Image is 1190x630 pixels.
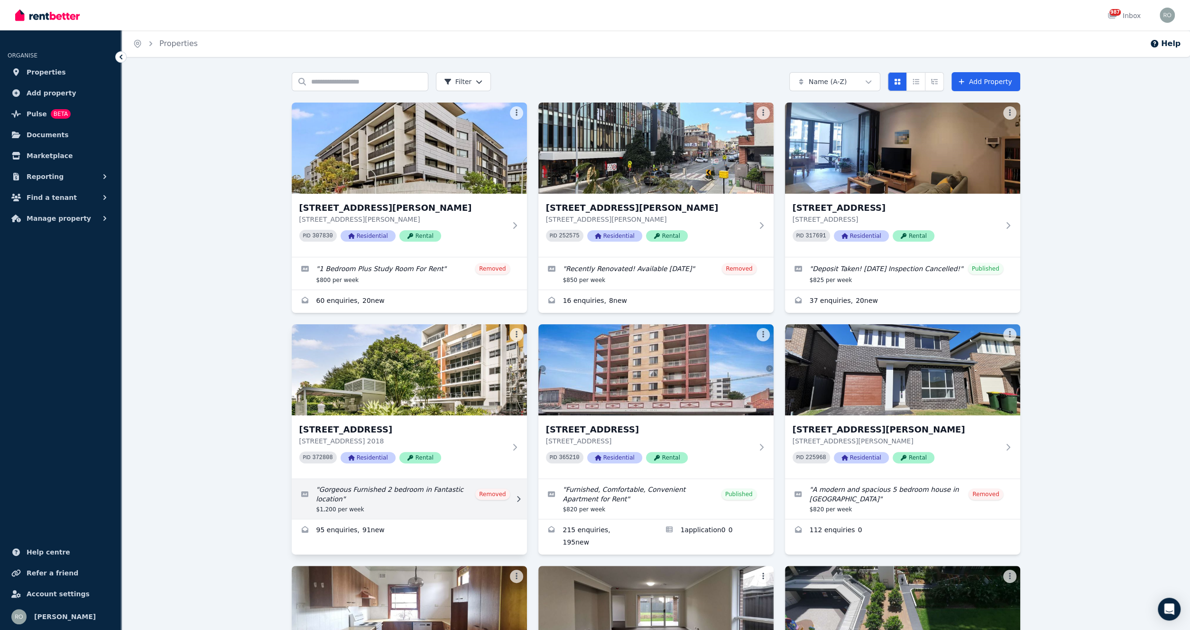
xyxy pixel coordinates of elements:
a: 7/38-42 Bay St, Rockdale[STREET_ADDRESS][STREET_ADDRESS]PID 365210ResidentialRental [538,324,774,479]
img: 14 Brodie Street, Marsden Park [785,324,1020,415]
span: 987 [1109,9,1121,16]
span: Account settings [27,588,90,600]
span: ORGANISE [8,52,37,59]
a: Marketplace [8,146,113,165]
span: Rental [893,230,934,242]
a: Properties [8,63,113,82]
a: 2 Waterways Street, Wentworth Point[STREET_ADDRESS][STREET_ADDRESS]PID 317691ResidentialRental [785,103,1020,257]
a: Edit listing: Recently Renovated! Available 23rd Aug [538,257,774,290]
button: More options [756,570,770,583]
span: Add property [27,87,76,99]
span: Refer a friend [27,567,78,579]
img: 1/38 Belmore Street, Burwood [538,103,774,194]
p: [STREET_ADDRESS][PERSON_NAME] [546,215,753,224]
button: More options [1003,570,1016,583]
code: 225968 [805,454,826,461]
a: PulseBETA [8,104,113,123]
h3: [STREET_ADDRESS] [546,423,753,436]
img: 1 Cawood Avenue, Little Bay [292,103,527,194]
span: Name (A-Z) [809,77,847,86]
span: Residential [587,452,642,463]
img: 5 Rothschild Ave, Rosebery [292,324,527,415]
a: Refer a friend [8,564,113,583]
a: 1/38 Belmore Street, Burwood[STREET_ADDRESS][PERSON_NAME][STREET_ADDRESS][PERSON_NAME]PID 252575R... [538,103,774,257]
code: 307830 [312,233,332,239]
code: 372808 [312,454,332,461]
button: Reporting [8,167,113,186]
span: Rental [646,452,688,463]
button: More options [1003,328,1016,341]
img: Roy [11,609,27,624]
span: Residential [834,452,889,463]
a: 14 Brodie Street, Marsden Park[STREET_ADDRESS][PERSON_NAME][STREET_ADDRESS][PERSON_NAME]PID 22596... [785,324,1020,479]
img: RentBetter [15,8,80,22]
img: 2 Waterways Street, Wentworth Point [785,103,1020,194]
button: Compact list view [906,72,925,91]
button: More options [510,328,523,341]
button: More options [1003,106,1016,120]
span: Properties [27,66,66,78]
img: Roy [1160,8,1175,23]
a: Help centre [8,543,113,562]
code: 252575 [559,233,579,239]
span: Residential [834,230,889,242]
a: Enquiries for 14 Brodie Street, Marsden Park [785,519,1020,542]
button: More options [756,328,770,341]
div: Inbox [1107,11,1141,20]
button: Help [1150,38,1181,49]
a: Enquiries for 1/38 Belmore Street, Burwood [538,290,774,313]
span: Rental [893,452,934,463]
small: PID [550,233,557,238]
span: [PERSON_NAME] [34,611,96,622]
a: 1 Cawood Avenue, Little Bay[STREET_ADDRESS][PERSON_NAME][STREET_ADDRESS][PERSON_NAME]PID 307830Re... [292,103,527,257]
span: Rental [399,230,441,242]
img: 7/38-42 Bay St, Rockdale [538,324,774,415]
a: 5 Rothschild Ave, Rosebery[STREET_ADDRESS][STREET_ADDRESS] 2018PID 372808ResidentialRental [292,324,527,479]
span: Manage property [27,213,91,224]
button: Find a tenant [8,188,113,207]
a: Enquiries for 5 Rothschild Ave, Rosebery [292,519,527,542]
span: Residential [341,452,396,463]
small: PID [796,233,804,238]
a: Properties [159,39,198,48]
code: 317691 [805,233,826,239]
button: Manage property [8,209,113,228]
div: View options [888,72,944,91]
span: Residential [587,230,642,242]
a: Enquiries for 7/38-42 Bay St, Rockdale [538,519,656,555]
a: Edit listing: 1 Bedroom Plus Study Room For Rent [292,257,527,290]
small: PID [303,455,311,460]
span: Rental [646,230,688,242]
small: PID [303,233,311,238]
span: Help centre [27,546,70,558]
p: [STREET_ADDRESS] [793,215,999,224]
h3: [STREET_ADDRESS][PERSON_NAME] [793,423,999,436]
span: Residential [341,230,396,242]
span: Rental [399,452,441,463]
p: [STREET_ADDRESS] 2018 [299,436,506,446]
a: Enquiries for 2 Waterways Street, Wentworth Point [785,290,1020,313]
a: Edit listing: Deposit Taken! Saturday Inspection Cancelled! [785,257,1020,290]
span: Reporting [27,171,64,182]
nav: Breadcrumb [121,30,209,57]
p: [STREET_ADDRESS] [546,436,753,446]
button: More options [510,570,523,583]
span: Documents [27,129,69,141]
p: [STREET_ADDRESS][PERSON_NAME] [793,436,999,446]
button: Filter [436,72,491,91]
a: Edit listing: A modern and spacious 5 bedroom house in Marsden Park [785,479,1020,519]
a: Account settings [8,584,113,603]
code: 365210 [559,454,579,461]
a: Add property [8,84,113,103]
div: Open Intercom Messenger [1158,598,1181,621]
span: Pulse [27,108,47,120]
span: BETA [51,109,71,119]
small: PID [796,455,804,460]
small: PID [550,455,557,460]
button: More options [510,106,523,120]
a: Documents [8,125,113,144]
a: Edit listing: Gorgeous Furnished 2 bedroom in Fantastic location [292,479,527,519]
button: More options [756,106,770,120]
a: Enquiries for 1 Cawood Avenue, Little Bay [292,290,527,313]
span: Marketplace [27,150,73,161]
